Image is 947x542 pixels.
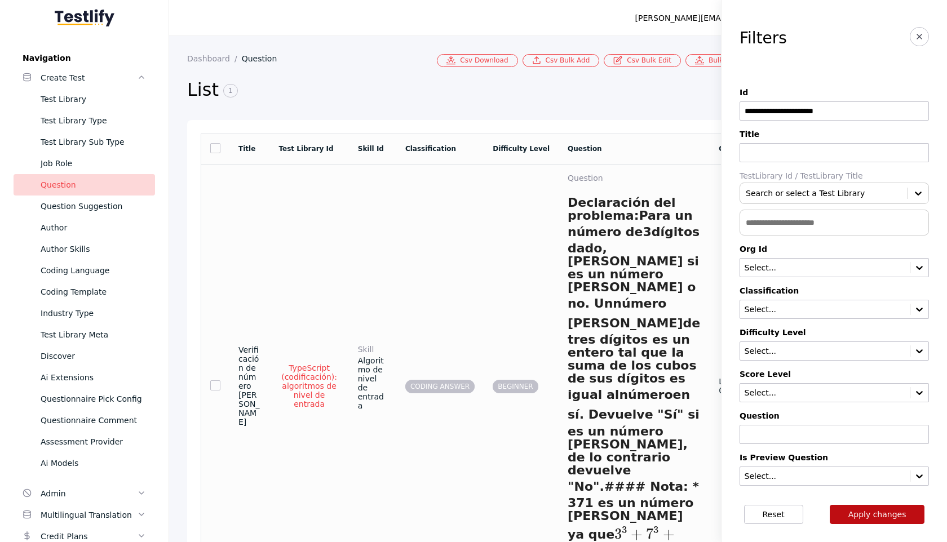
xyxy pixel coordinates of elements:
a: Csv Bulk Edit [604,54,681,67]
strong: número [619,388,672,402]
strong: número [PERSON_NAME] [568,296,683,330]
a: Skill Id [358,145,384,153]
section: Verificación de número [PERSON_NAME] [238,345,260,427]
a: Test Library [14,88,155,110]
label: Id [740,88,929,97]
a: Csv Bulk Add [523,54,600,67]
a: Test Library Sub Type [14,131,155,153]
a: Test Library Type [14,110,155,131]
label: Classification [740,286,929,295]
div: Author Skills [41,242,146,256]
span: CODING ANSWER [405,380,475,393]
a: Test Library Meta [14,324,155,345]
div: Questionnaire Comment [41,414,146,427]
label: Is Preview Question [740,453,929,462]
a: Discover [14,345,155,367]
label: Difficulty Level [740,328,929,337]
label: Navigation [14,54,155,63]
a: Difficulty Level [493,145,550,153]
label: Skill [358,345,387,354]
label: Question [740,411,929,420]
td: Options [710,134,758,164]
div: Assessment Provider [41,435,146,448]
div: Ai Models [41,456,146,470]
a: TypeScript (codificación): algoritmos de nivel de entrada [278,363,339,409]
strong: Sí [664,407,677,421]
a: Industry Type [14,303,155,324]
div: Coding Template [41,285,146,299]
a: Coding Template [14,281,155,303]
div: Test Library Sub Type [41,135,146,149]
div: Test Library Meta [41,328,146,341]
label: Score Level [740,370,929,379]
a: Job Role [14,153,155,174]
a: Bulk Add [685,54,748,67]
div: Test Library Type [41,114,146,127]
h3: Filters [740,29,787,47]
a: Question [568,145,602,153]
a: Author [14,217,155,238]
label: Org Id [740,245,929,254]
span: BEGINNER [493,380,538,393]
a: Ai Extensions [14,367,155,388]
div: Author [41,221,146,234]
div: Discover [41,349,146,363]
div: Ai Extensions [41,371,146,384]
a: Question [242,54,286,63]
div: Question Suggestion [41,199,146,213]
strong: No [574,479,593,494]
button: Reset [744,505,803,524]
div: Test Library [41,92,146,106]
div: Create Test [41,71,137,85]
button: Apply changes [830,505,925,524]
div: Algoritmo de nivel de entrada [358,345,387,410]
div: Coding Language [41,264,146,277]
a: Classification [405,145,456,153]
div: Job Role [41,157,146,170]
a: Coding Language [14,260,155,281]
a: Question [14,174,155,196]
div: Multilingual Translation [41,508,137,522]
label: TestLibrary Id / TestLibrary Title [740,171,929,180]
a: Title [238,145,255,153]
h2: List [187,78,740,102]
div: [PERSON_NAME][EMAIL_ADDRESS][PERSON_NAME][DOMAIN_NAME] [635,11,904,25]
a: Dashboard [187,54,242,63]
div: Admin [41,487,137,500]
span: 3 [653,523,658,536]
span: 3 [622,523,627,536]
a: Assessment Provider [14,431,155,452]
label: question [568,174,701,183]
a: Author Skills [14,238,155,260]
a: Question Suggestion [14,196,155,217]
a: Questionnaire Pick Config [14,388,155,410]
div: Questionnaire Pick Config [41,392,146,406]
img: Testlify - Backoffice [55,9,114,26]
a: Test Library Id [278,145,333,153]
a: Questionnaire Comment [14,410,155,431]
a: Ai Models [14,452,155,474]
div: Question [41,178,146,192]
label: Title [740,130,929,139]
a: Csv Download [437,54,517,67]
strong: 3 [643,225,651,239]
div: Industry Type [41,306,146,320]
span: Length: 0 [719,377,749,395]
span: 1 [223,84,238,97]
